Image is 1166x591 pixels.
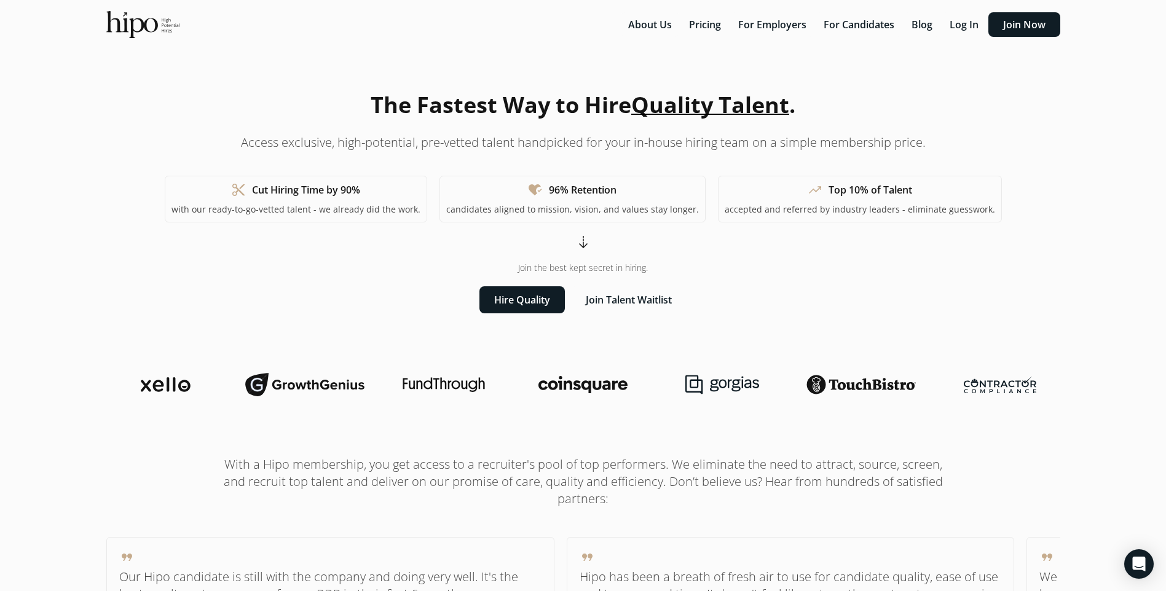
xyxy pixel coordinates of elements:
[829,182,912,197] h1: Top 10% of Talent
[538,376,627,393] img: coinsquare-logo
[518,262,648,274] span: Join the best kept secret in hiring.
[904,18,942,31] a: Blog
[371,88,795,122] h1: The Fastest Way to Hire .
[731,12,814,37] button: For Employers
[631,90,789,120] span: Quality Talent
[119,550,134,565] span: format_quote
[403,377,485,392] img: fundthrough-logo
[252,182,360,197] h1: Cut Hiring Time by 90%
[528,182,543,197] span: heart_check
[682,18,731,31] a: Pricing
[245,372,364,397] img: growthgenius-logo
[964,376,1036,393] img: contractor-compliance-logo
[904,12,940,37] button: Blog
[1039,550,1054,565] span: format_quote
[1124,549,1154,579] div: Open Intercom Messenger
[215,456,952,507] h1: With a Hipo membership, you get access to a recruiter's pool of top performers. We eliminate the ...
[571,286,687,313] button: Join Talent Waitlist
[106,11,179,38] img: official-logo
[685,375,759,394] img: gorgias-logo
[446,203,699,216] p: candidates aligned to mission, vision, and values stay longer.
[725,203,995,216] p: accepted and referred by industry leaders - eliminate guesswork.
[816,18,904,31] a: For Candidates
[171,203,420,216] p: with our ready-to-go-vetted talent - we already did the work.
[621,18,682,31] a: About Us
[579,550,594,565] span: format_quote
[621,12,679,37] button: About Us
[942,18,988,31] a: Log In
[576,235,591,249] span: arrow_cool_down
[988,18,1060,31] a: Join Now
[231,182,246,197] span: content_cut
[141,377,191,392] img: xello-logo
[806,375,916,394] img: touchbistro-logo
[988,12,1060,37] button: Join Now
[808,182,822,197] span: trending_up
[549,182,616,197] h1: 96% Retention
[479,286,565,313] button: Hire Quality
[942,12,986,37] button: Log In
[682,12,728,37] button: Pricing
[241,134,926,151] p: Access exclusive, high-potential, pre-vetted talent handpicked for your in-house hiring team on a...
[816,12,902,37] button: For Candidates
[731,18,816,31] a: For Employers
